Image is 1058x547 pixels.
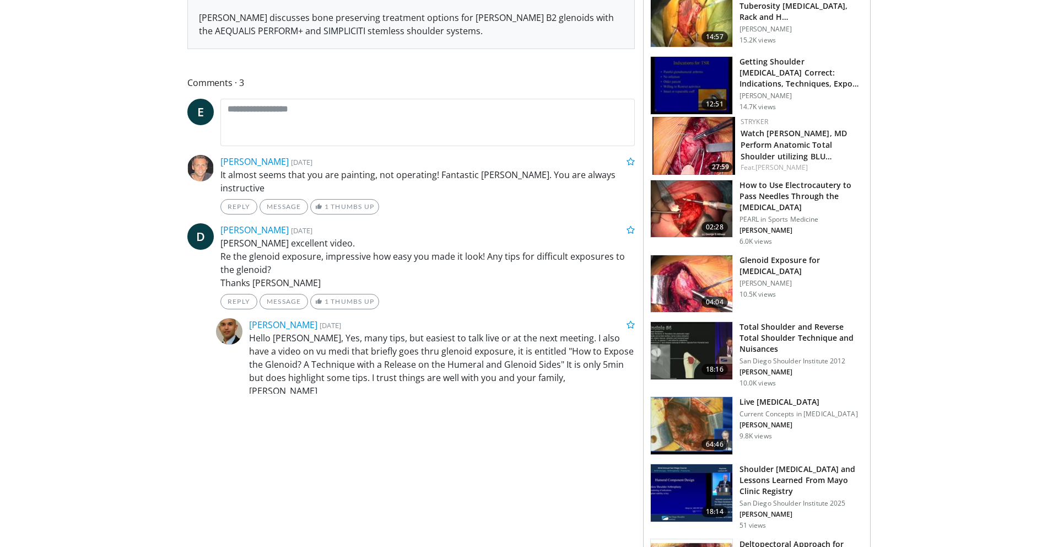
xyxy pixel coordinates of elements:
p: Hello [PERSON_NAME], Yes, many tips, but easiest to talk live or at the next meeting. I also have... [249,331,635,398]
img: Avatar [187,155,214,181]
span: 04:04 [701,297,728,308]
a: [PERSON_NAME] [220,224,289,236]
p: 14.7K views [739,103,776,111]
p: [PERSON_NAME] [739,226,863,235]
span: 64:46 [701,439,728,450]
p: 6.0K views [739,237,772,246]
span: 14:57 [701,31,728,42]
img: 38759_0000_3.png.150x105_q85_crop-smart_upscale.jpg [651,57,732,114]
p: Current Concepts in [MEDICAL_DATA] [739,410,858,419]
span: 12:51 [701,99,728,110]
a: [PERSON_NAME] [755,163,808,172]
small: [DATE] [320,320,341,330]
a: 1 Thumbs Up [310,294,379,309]
h3: How to Use Electrocautery to Pass Needles Through the [MEDICAL_DATA] [739,180,863,213]
a: 64:46 Live [MEDICAL_DATA] Current Concepts in [MEDICAL_DATA] [PERSON_NAME] 9.8K views [650,396,863,455]
a: 02:28 How to Use Electrocautery to Pass Needles Through the [MEDICAL_DATA] PEARL in Sports Medici... [650,180,863,246]
img: 293c6ef9-b2a3-4840-bd37-651744860220.150x105_q85_crop-smart_upscale.jpg [652,117,735,175]
span: 27:59 [709,162,732,172]
span: 1 [325,202,329,211]
p: 9.8K views [739,432,772,441]
img: 594957_3.png.150x105_q85_crop-smart_upscale.jpg [651,397,732,454]
img: d241fce0-a3d5-483f-9c65-ac32236307ab.150x105_q85_crop-smart_upscale.jpg [651,180,732,238]
span: 18:16 [701,364,728,375]
p: PEARL in Sports Medicine [739,215,863,224]
h3: Glenoid Exposure for [MEDICAL_DATA] [739,255,863,277]
a: 18:16 Total Shoulder and Reverse Total Shoulder Technique and Nuisances San Diego Shoulder Instit... [650,321,863,388]
h3: Shoulder [MEDICAL_DATA] and Lessons Learned From Mayo Clinic Registry [739,464,863,497]
a: 18:14 Shoulder [MEDICAL_DATA] and Lessons Learned From Mayo Clinic Registry San Diego Shoulder In... [650,464,863,530]
p: [PERSON_NAME] [739,92,863,100]
h3: Total Shoulder and Reverse Total Shoulder Technique and Nuisances [739,321,863,355]
p: San Diego Shoulder Institute 2025 [739,499,863,508]
img: Avatar [216,318,242,345]
h3: Getting Shoulder [MEDICAL_DATA] Correct: Indications, Techniques, Expo… [739,56,863,89]
p: [PERSON_NAME] [739,25,863,34]
p: It almost seems that you are painting, not operating! Fantastic [PERSON_NAME]. You are always ins... [220,168,635,195]
a: Watch [PERSON_NAME], MD Perform Anatomic Total Shoulder utilizing BLU… [741,128,847,162]
p: [PERSON_NAME] [739,510,863,519]
p: [PERSON_NAME] [739,421,858,430]
span: 02:28 [701,222,728,233]
a: D [187,223,214,250]
p: 10.0K views [739,379,776,388]
p: 51 views [739,521,766,530]
h3: Live [MEDICAL_DATA] [739,396,858,407]
img: 2eQoo2DJjVrRhZy34xMDoxOjBzMTt2bJ.150x105_q85_crop-smart_upscale.jpg [651,322,732,379]
p: [PERSON_NAME] [739,279,863,288]
p: 15.2K views [739,36,776,45]
small: [DATE] [291,157,312,167]
span: 1 [325,297,329,305]
p: 10.5K views [739,290,776,299]
p: [PERSON_NAME] excellent video. Re the glenoid exposure, impressive how easy you made it look! Any... [220,237,635,289]
img: 1fa433ee-3a47-47ae-a0db-f357b7ea405c.150x105_q85_crop-smart_upscale.jpg [651,464,732,522]
p: [PERSON_NAME] [739,368,863,377]
img: O0cEsGv5RdudyPNn4xMDoxOjB1O8AjAz.150x105_q85_crop-smart_upscale.jpg [651,255,732,313]
a: Reply [220,294,257,309]
a: [PERSON_NAME] [249,319,317,331]
a: Stryker [741,117,768,126]
a: Message [260,199,308,214]
span: 18:14 [701,506,728,517]
a: Reply [220,199,257,214]
a: E [187,99,214,125]
small: [DATE] [291,226,312,235]
a: Message [260,294,308,309]
div: Feat. [741,163,861,173]
a: [PERSON_NAME] [220,155,289,168]
span: Comments 3 [187,76,635,90]
a: 1 Thumbs Up [310,199,379,214]
a: 04:04 Glenoid Exposure for [MEDICAL_DATA] [PERSON_NAME] 10.5K views [650,255,863,313]
a: 27:59 [652,117,735,175]
p: San Diego Shoulder Institute 2012 [739,357,863,366]
a: 12:51 Getting Shoulder [MEDICAL_DATA] Correct: Indications, Techniques, Expo… [PERSON_NAME] 14.7K... [650,56,863,115]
